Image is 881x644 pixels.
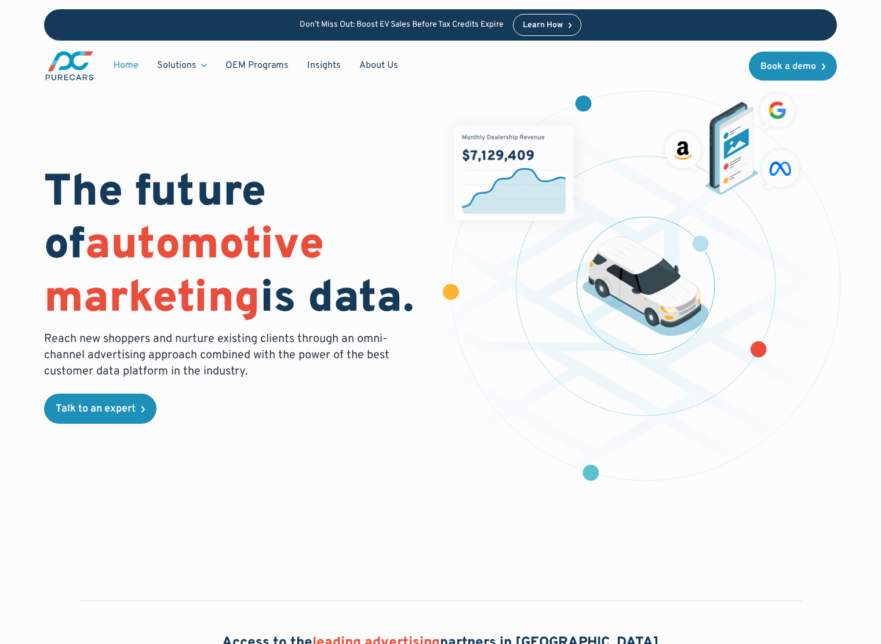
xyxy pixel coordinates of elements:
[583,237,709,336] img: illustration of a vehicle
[660,88,805,195] img: ads on social media and advertising partners
[760,62,816,71] div: Book a demo
[300,20,504,30] p: Don’t Miss Out: Boost EV Sales Before Tax Credits Expire
[104,54,148,77] a: Home
[749,52,837,81] a: Book a demo
[44,394,156,424] a: Talk to an expert
[44,168,427,326] h1: The future of is data.
[298,54,350,77] a: Insights
[216,54,298,77] a: OEM Programs
[350,54,407,77] a: About Us
[454,125,574,220] img: chart showing monthly dealership revenue of $7m
[44,50,95,82] a: main
[44,331,396,380] p: Reach new shoppers and nurture existing clients through an omni-channel advertising approach comb...
[56,404,136,414] div: Talk to an expert
[44,50,95,82] img: purecars logo
[523,21,563,30] div: Learn How
[44,219,324,327] span: automotive marketing
[148,54,216,77] div: Solutions
[157,59,196,72] div: Solutions
[513,14,582,36] a: Learn How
